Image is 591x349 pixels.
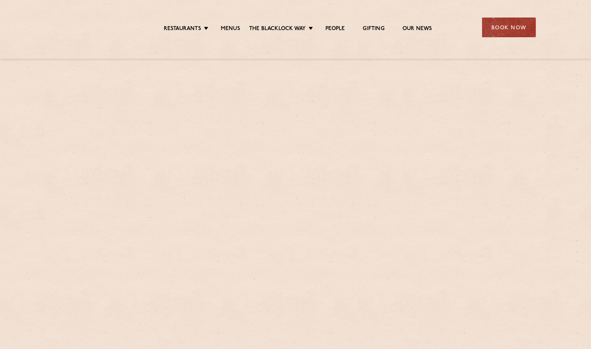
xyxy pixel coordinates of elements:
a: The Blacklock Way [249,25,306,33]
div: Book Now [482,18,536,37]
a: People [325,25,345,33]
img: svg%3E [56,7,118,48]
a: Our News [402,25,432,33]
a: Gifting [363,25,384,33]
a: Menus [221,25,240,33]
a: Restaurants [164,25,201,33]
